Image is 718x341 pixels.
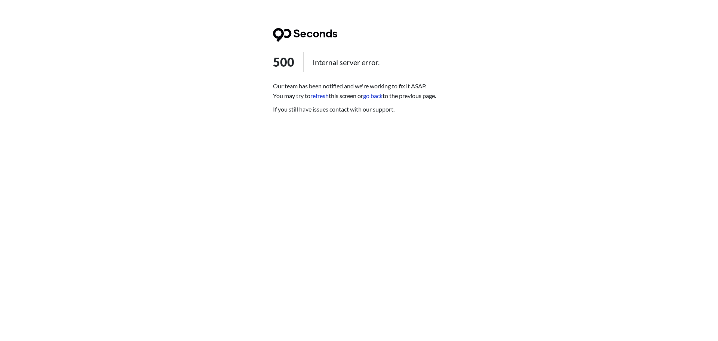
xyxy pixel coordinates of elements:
[273,104,445,114] p: If you still have issues contact with our support.
[273,52,445,72] h1: 500
[310,92,329,99] a: refresh
[273,81,445,101] p: Our team has been notified and we're working to fix it ASAP. You may try to this screen or to the...
[363,92,383,99] a: go back
[273,28,337,42] img: 90 Seconds
[303,52,380,72] span: Internal server error.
